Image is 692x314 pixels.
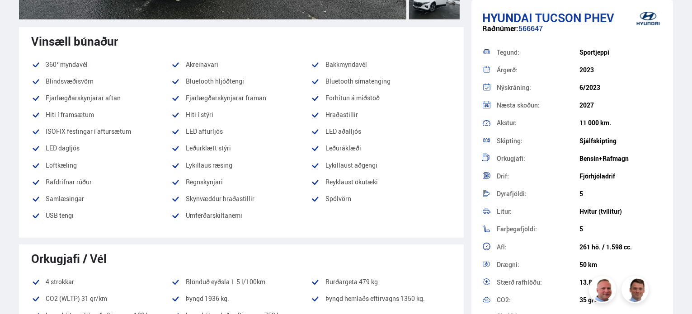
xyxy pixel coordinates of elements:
[171,277,311,287] li: Blönduð eyðsla 1.5 l/100km
[311,177,451,187] li: Reyklaust ökutæki
[311,193,451,204] li: Spólvörn
[311,76,451,87] li: Bluetooth símatenging
[32,126,171,137] li: ISOFIX festingar í aftursætum
[579,155,662,162] div: Bensín+Rafmagn
[171,293,311,304] li: Þyngd 1936 kg.
[171,109,311,120] li: Hiti í stýri
[171,93,311,103] li: Fjarlægðarskynjarar framan
[311,126,451,137] li: LED aðalljós
[171,59,311,70] li: Akreinavari
[497,279,579,286] div: Stærð rafhlöðu:
[579,119,662,127] div: 11 000 km.
[497,262,579,268] div: Drægni:
[535,9,614,26] span: Tucson PHEV
[171,193,311,204] li: Skynvæddur hraðastillir
[32,109,171,120] li: Hiti í framsætum
[630,5,666,33] img: brand logo
[497,244,579,250] div: Afl:
[579,173,662,180] div: Fjórhjóladrif
[32,252,451,265] div: Orkugjafi / Vél
[32,59,171,70] li: 360° myndavél
[482,9,532,26] span: Hyundai
[32,293,171,304] li: CO2 (WLTP) 31 gr/km
[32,160,171,171] li: Loftkæling
[171,126,311,137] li: LED afturljós
[171,177,311,187] li: Regnskynjari
[497,84,579,91] div: Nýskráning:
[171,76,311,87] li: Bluetooth hljóðtengi
[579,102,662,109] div: 2027
[497,297,579,303] div: CO2:
[311,160,451,171] li: Lykillaust aðgengi
[311,59,451,70] li: Bakkmyndavél
[497,173,579,179] div: Drif:
[579,66,662,74] div: 2023
[171,210,311,227] li: Umferðarskiltanemi
[497,120,579,126] div: Akstur:
[311,277,451,287] li: Burðargeta 479 kg.
[32,76,171,87] li: Blindsvæðisvörn
[32,143,171,154] li: LED dagljós
[32,34,451,48] div: Vinsæll búnaður
[497,208,579,215] div: Litur:
[579,84,662,91] div: 6/2023
[579,244,662,251] div: 261 hö. / 1.598 cc.
[623,277,650,305] img: FbJEzSuNWCJXmdc-.webp
[497,49,579,56] div: Tegund:
[497,226,579,232] div: Farþegafjöldi:
[32,93,171,103] li: Fjarlægðarskynjarar aftan
[482,24,663,42] div: 566647
[590,277,617,305] img: siFngHWaQ9KaOqBr.png
[579,190,662,197] div: 5
[579,261,662,268] div: 50 km
[579,296,662,304] div: 35 g/km
[579,208,662,215] div: Hvítur (tvílitur)
[32,177,171,187] li: Rafdrifnar rúður
[497,67,579,73] div: Árgerð:
[579,279,662,286] div: 13.8 kWh
[579,225,662,233] div: 5
[579,137,662,145] div: Sjálfskipting
[579,49,662,56] div: Sportjeppi
[311,109,451,120] li: Hraðastillir
[32,277,171,287] li: 4 strokkar
[32,210,171,221] li: USB tengi
[497,191,579,197] div: Dyrafjöldi:
[7,4,34,31] button: Opna LiveChat spjallviðmót
[311,93,451,103] li: Forhitun á miðstöð
[32,193,171,204] li: Samlæsingar
[171,160,311,171] li: Lykillaus ræsing
[311,293,451,304] li: Þyngd hemlaðs eftirvagns 1350 kg.
[497,155,579,162] div: Orkugjafi:
[171,143,311,154] li: Leðurklætt stýri
[311,143,451,154] li: Leðuráklæði
[497,102,579,108] div: Næsta skoðun:
[497,138,579,144] div: Skipting:
[482,23,518,33] span: Raðnúmer:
